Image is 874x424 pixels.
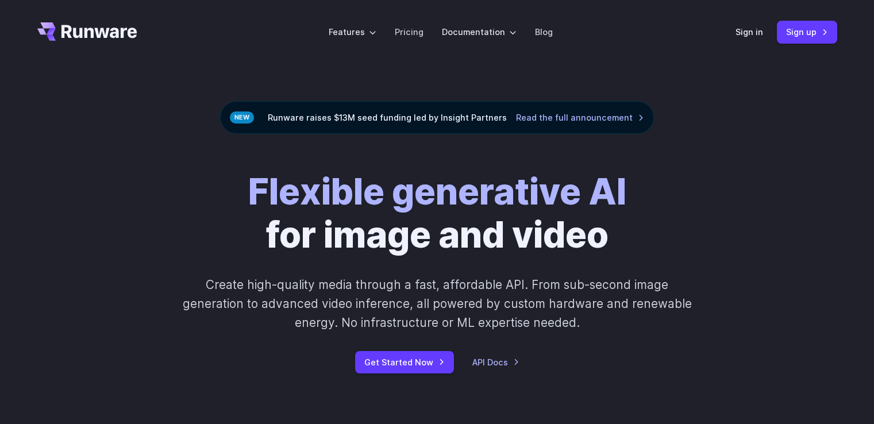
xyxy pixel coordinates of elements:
h1: for image and video [248,171,626,257]
a: Go to / [37,22,137,41]
label: Features [329,25,376,38]
a: Get Started Now [355,351,454,373]
div: Runware raises $13M seed funding led by Insight Partners [220,101,654,134]
a: Sign up [777,21,837,43]
p: Create high-quality media through a fast, affordable API. From sub-second image generation to adv... [181,275,693,333]
a: Read the full announcement [516,111,644,124]
a: Sign in [736,25,763,38]
a: Blog [535,25,553,38]
a: Pricing [395,25,423,38]
label: Documentation [442,25,517,38]
a: API Docs [472,356,519,369]
strong: Flexible generative AI [248,170,626,213]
